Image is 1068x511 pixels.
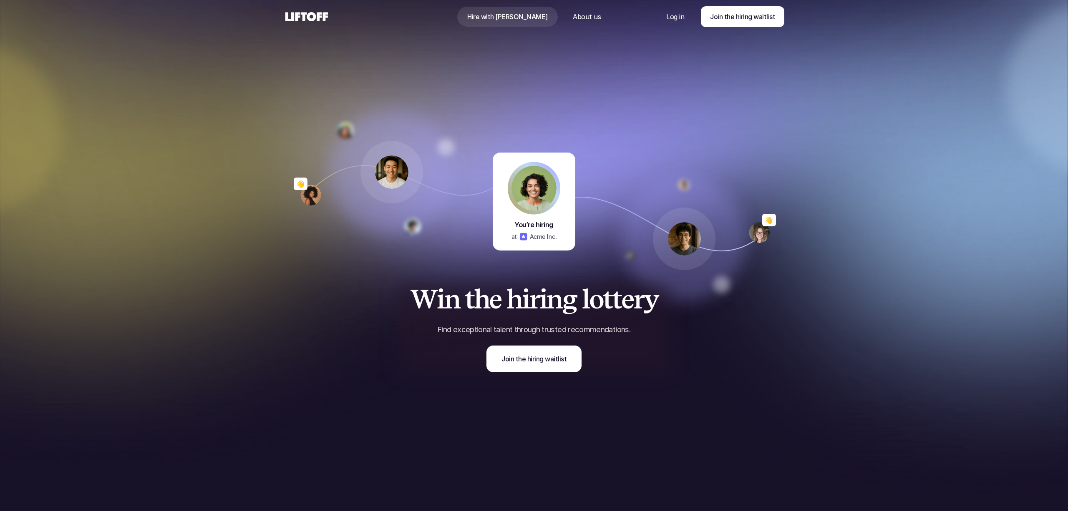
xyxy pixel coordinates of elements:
span: r [634,285,644,314]
p: Join the hiring waitlist [710,12,775,22]
a: Nav Link [457,7,558,27]
p: Join the hiring waitlist [501,354,567,364]
span: n [547,285,562,314]
span: o [589,285,603,314]
span: n [444,285,460,314]
span: h [474,285,489,314]
a: Nav Link [656,7,694,27]
span: e [621,285,634,314]
a: Join the hiring waitlist [701,6,784,27]
span: h [506,285,522,314]
a: Join the hiring waitlist [486,346,582,372]
span: i [522,285,529,314]
p: at [511,232,517,241]
span: i [437,285,444,314]
span: e [489,285,501,314]
p: Find exceptional talent through trusted recommendations. [398,324,670,335]
p: Log in [666,12,684,22]
p: Hire with [PERSON_NAME] [467,12,548,22]
p: Acme Inc. [530,232,557,241]
span: t [465,285,474,314]
p: About us [573,12,601,22]
a: Nav Link [563,7,611,27]
span: t [612,285,621,314]
p: 👋 [765,215,773,225]
p: 👋 [296,179,305,189]
span: g [562,285,577,314]
span: i [539,285,547,314]
span: r [529,285,539,314]
span: y [644,285,658,314]
span: l [582,285,589,314]
span: t [603,285,612,314]
p: You’re hiring [514,220,553,230]
span: W [410,285,437,314]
